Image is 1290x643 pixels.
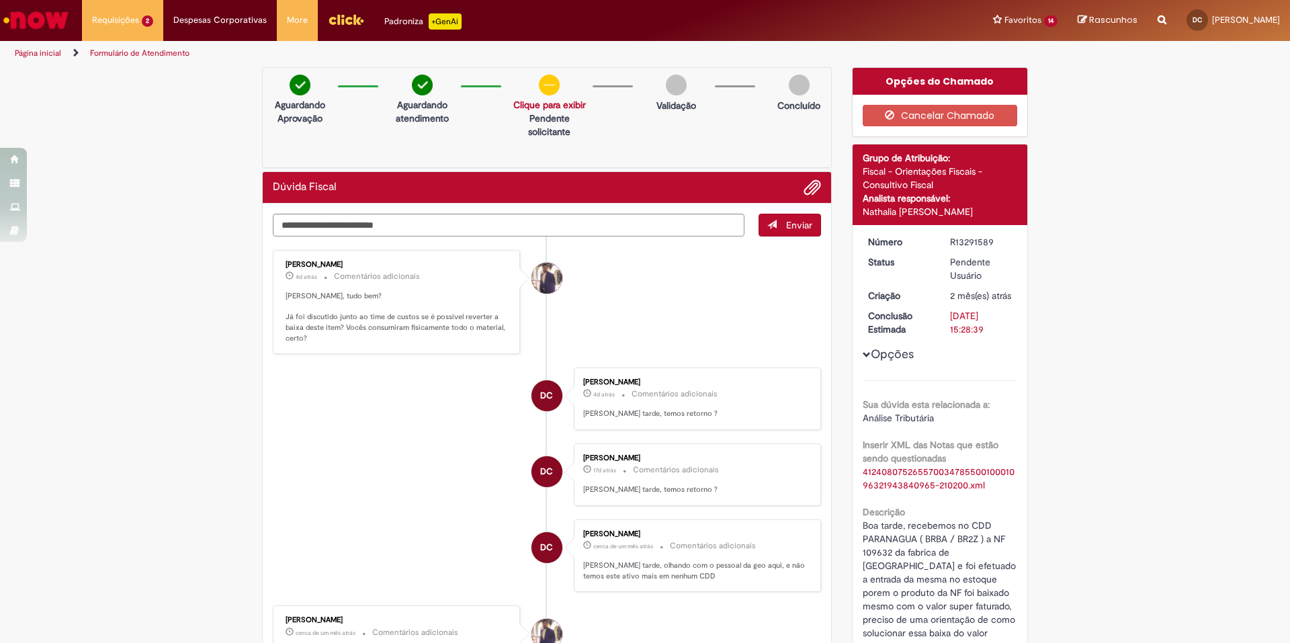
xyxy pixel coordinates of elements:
span: Requisições [92,13,139,27]
div: [PERSON_NAME] [286,616,509,624]
div: Diego Patrick Barbosa Da Cruz [531,532,562,563]
button: Enviar [759,214,821,237]
p: [PERSON_NAME] tarde, olhando com o pessoal da geo aqui, e não temos este ativo mais em nenhum CDD [583,560,807,581]
small: Comentários adicionais [633,464,719,476]
img: circle-minus.png [539,75,560,95]
div: Padroniza [384,13,462,30]
dt: Conclusão Estimada [858,309,941,336]
img: check-circle-green.png [412,75,433,95]
div: Grupo de Atribuição: [863,151,1018,165]
a: Página inicial [15,48,61,58]
p: Pendente solicitante [513,112,586,138]
div: [PERSON_NAME] [583,378,807,386]
b: Sua dúvida esta relacionada a: [863,398,990,411]
div: Fiscal - Orientações Fiscais - Consultivo Fiscal [863,165,1018,191]
button: Cancelar Chamado [863,105,1018,126]
span: DC [540,456,553,488]
time: 14/07/2025 14:40:15 [950,290,1011,302]
time: 28/07/2025 15:40:26 [296,629,355,637]
span: DC [540,531,553,564]
b: Descrição [863,506,905,518]
dt: Número [858,235,941,249]
time: 30/07/2025 15:45:13 [593,542,653,550]
div: Diego Patrick Barbosa Da Cruz [531,456,562,487]
div: Pendente Usuário [950,255,1013,282]
span: 17d atrás [593,466,616,474]
small: Comentários adicionais [334,271,420,282]
a: Download de 41240807526557003478550010001096321943840965-210200.xml [863,466,1015,491]
span: 2 mês(es) atrás [950,290,1011,302]
time: 26/08/2025 15:36:55 [593,390,615,398]
img: click_logo_yellow_360x200.png [328,9,364,30]
p: [PERSON_NAME], tudo bem? Já foi discutido junto ao time de custos se é possível reverter a baixa ... [286,291,509,344]
p: [PERSON_NAME] tarde, temos retorno ? [583,484,807,495]
dt: Criação [858,289,941,302]
img: check-circle-green.png [290,75,310,95]
b: Inserir XML das Notas que estão sendo questionadas [863,439,998,464]
div: Nathalia [PERSON_NAME] [863,205,1018,218]
div: Opções do Chamado [853,68,1028,95]
div: [PERSON_NAME] [583,454,807,462]
dt: Status [858,255,941,269]
div: [PERSON_NAME] [583,530,807,538]
div: [PERSON_NAME] [286,261,509,269]
time: 26/08/2025 15:59:00 [296,273,317,281]
p: +GenAi [429,13,462,30]
ul: Trilhas de página [10,41,850,66]
span: [PERSON_NAME] [1212,14,1280,26]
small: Comentários adicionais [632,388,718,400]
p: Validação [656,99,696,112]
span: Despesas Corporativas [173,13,267,27]
h2: Dúvida Fiscal Histórico de tíquete [273,181,337,194]
span: Favoritos [1004,13,1041,27]
span: 2 [142,15,153,27]
a: Clique para exibir [513,99,586,111]
p: [PERSON_NAME] tarde, temos retorno ? [583,409,807,419]
img: img-circle-grey.png [666,75,687,95]
span: Análise Tributária [863,412,934,424]
span: cerca de um mês atrás [296,629,355,637]
p: Concluído [777,99,820,112]
span: DC [1193,15,1202,24]
span: cerca de um mês atrás [593,542,653,550]
span: Rascunhos [1089,13,1137,26]
div: R13291589 [950,235,1013,249]
textarea: Digite sua mensagem aqui... [273,214,744,237]
span: More [287,13,308,27]
div: [DATE] 15:28:39 [950,309,1013,336]
div: 14/07/2025 14:40:15 [950,289,1013,302]
span: Enviar [786,219,812,231]
small: Comentários adicionais [670,540,756,552]
span: 4d atrás [296,273,317,281]
div: Diego Patrick Barbosa Da Cruz [531,380,562,411]
p: Aguardando atendimento [390,98,454,125]
time: 13/08/2025 16:41:14 [593,466,616,474]
a: Rascunhos [1078,14,1137,27]
span: DC [540,380,553,412]
img: ServiceNow [1,7,71,34]
a: Formulário de Atendimento [90,48,189,58]
span: 4d atrás [593,390,615,398]
button: Adicionar anexos [804,179,821,196]
span: 14 [1044,15,1058,27]
div: Analista responsável: [863,191,1018,205]
small: Comentários adicionais [372,627,458,638]
p: Aguardando Aprovação [268,98,331,125]
img: img-circle-grey.png [789,75,810,95]
div: Gabriel Rodrigues Barao [531,263,562,294]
